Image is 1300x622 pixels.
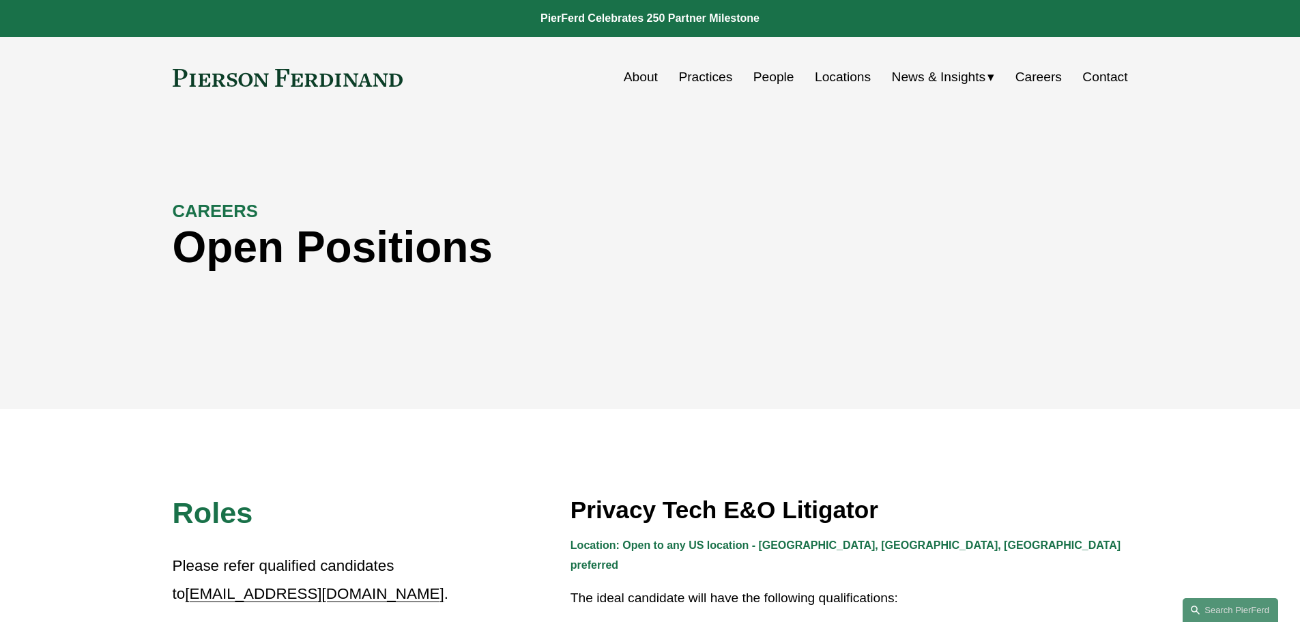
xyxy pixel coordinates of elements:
span: News & Insights [892,66,986,89]
h1: Open Positions [173,223,889,272]
p: The ideal candidate will have the following qualifications: [570,586,1128,610]
a: Search this site [1183,598,1278,622]
span: Roles [173,496,253,529]
a: [EMAIL_ADDRESS][DOMAIN_NAME] [185,585,444,602]
h3: Privacy Tech E&O Litigator [570,495,1128,525]
p: Please refer qualified candidates to . [173,552,451,608]
a: folder dropdown [892,64,995,90]
a: Locations [815,64,871,90]
strong: Location: Open to any US location - [GEOGRAPHIC_DATA], [GEOGRAPHIC_DATA], [GEOGRAPHIC_DATA] prefe... [570,539,1124,571]
a: People [753,64,794,90]
a: Careers [1015,64,1062,90]
strong: CAREERS [173,201,258,221]
a: Contact [1082,64,1127,90]
a: About [624,64,658,90]
a: Practices [678,64,732,90]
